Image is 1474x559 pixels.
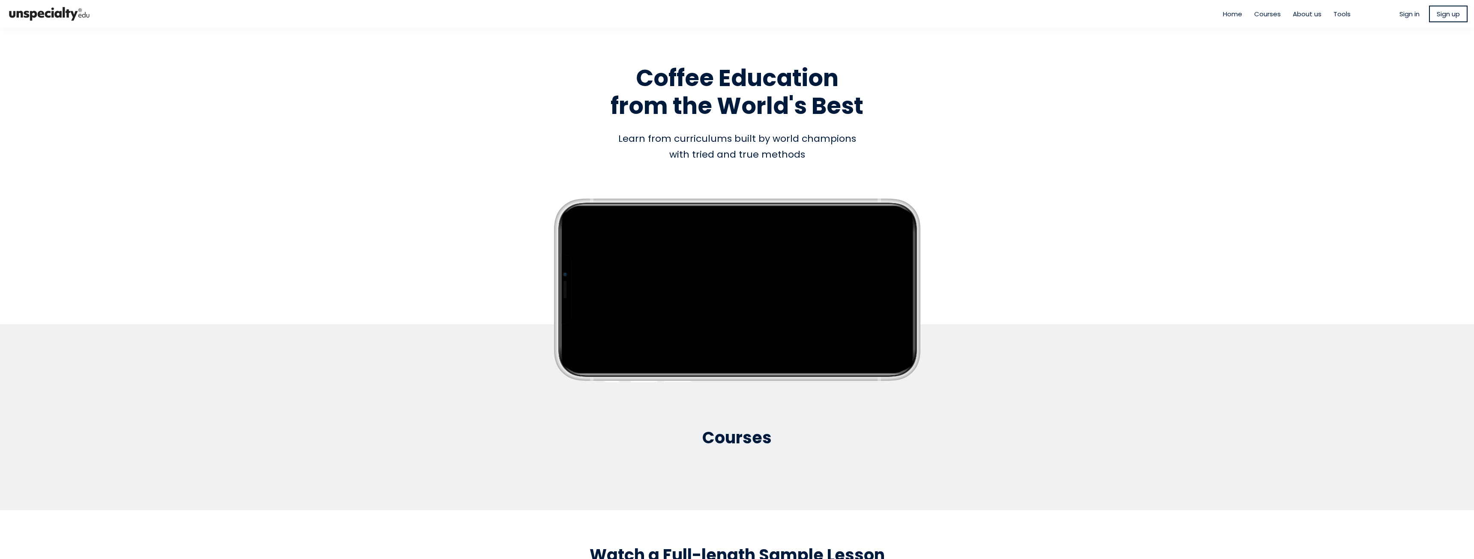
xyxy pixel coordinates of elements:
[493,427,981,448] h2: Courses
[493,131,981,163] div: Learn from curriculums built by world champions with tried and true methods
[1429,6,1468,22] a: Sign up
[1399,9,1420,19] a: Sign in
[1254,9,1281,19] a: Courses
[1223,9,1242,19] a: Home
[1293,9,1321,19] a: About us
[6,3,92,24] img: bc390a18feecddb333977e298b3a00a1.png
[1437,9,1460,19] span: Sign up
[1333,9,1351,19] a: Tools
[493,64,981,120] h1: Coffee Education from the World's Best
